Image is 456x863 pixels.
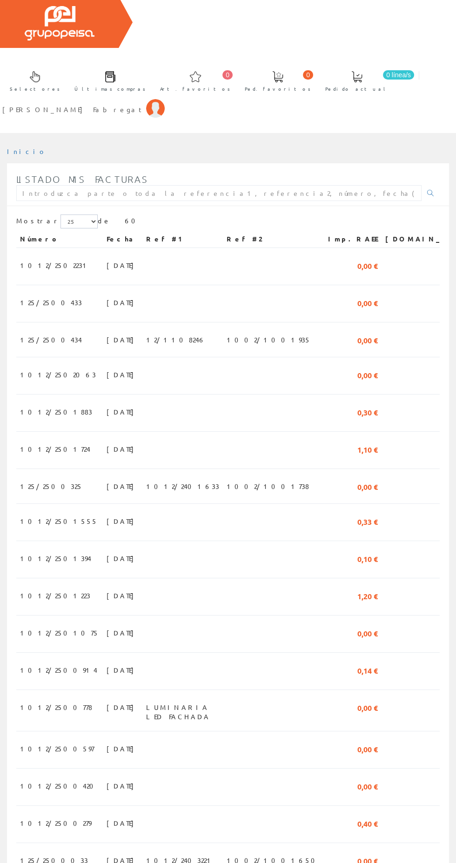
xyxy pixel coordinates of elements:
span: 0,00 € [357,332,378,348]
span: [DATE] [107,441,139,457]
span: [DATE] [107,294,139,310]
span: [DATE] [107,404,139,420]
span: 0,10 € [357,550,378,566]
span: Selectores [10,84,60,94]
span: [DATE] [107,778,139,794]
span: 1012/2500597 [20,741,94,756]
span: 0,00 € [357,257,378,273]
span: 125/2500434 [20,332,82,348]
span: 0,00 € [357,294,378,310]
span: 0 línea/s [383,70,414,80]
span: Listado mis facturas [16,174,148,185]
span: 0,14 € [357,662,378,678]
select: Mostrar [60,214,98,228]
span: 1012/2501075 [20,625,99,641]
span: 0,00 € [357,478,378,494]
a: Últimas compras [65,63,150,97]
span: 0,30 € [357,404,378,420]
th: Fecha [103,231,142,248]
span: Últimas compras [74,84,146,94]
span: [DATE] [107,550,139,566]
span: 12/1108246 [146,332,206,348]
span: LUMINARIA LED FACHADA [146,699,219,715]
span: [DATE] [107,332,139,348]
div: de 60 [16,214,440,231]
a: [PERSON_NAME] Fabregat [2,97,165,106]
span: 1,20 € [357,588,378,603]
span: 1012/2401633 [146,478,219,494]
span: 1012/2502231 [20,257,90,273]
span: 0,00 € [357,367,378,382]
th: Ref #1 [142,231,223,248]
span: 1012/2501223 [20,588,90,603]
th: Imp.RAEE [324,231,382,248]
span: 1012/2500778 [20,699,92,715]
span: 0,00 € [357,778,378,794]
span: 0,40 € [357,815,378,831]
th: Número [16,231,103,248]
span: 0,00 € [357,741,378,756]
span: [DATE] [107,588,139,603]
span: 1002/1001738 [227,478,309,494]
span: 1002/1001935 [227,332,311,348]
span: [DATE] [107,478,139,494]
span: [PERSON_NAME] Fabregat [2,105,141,114]
span: [DATE] [107,367,139,382]
span: 0,00 € [357,699,378,715]
span: 1012/2500914 [20,662,97,678]
span: Art. favoritos [160,84,230,94]
span: 1012/2501555 [20,513,98,529]
span: 0,33 € [357,513,378,529]
span: [DATE] [107,815,139,831]
span: 1012/2501394 [20,550,91,566]
span: 1,10 € [357,441,378,457]
span: 0,00 € [357,625,378,641]
input: Introduzca parte o toda la referencia1, referencia2, número, fecha(dd/mm/yy) o rango de fechas(dd... [16,185,422,201]
a: Inicio [7,147,47,155]
span: [DATE] [107,625,139,641]
a: Selectores [0,63,65,97]
span: 1012/2501724 [20,441,90,457]
span: 1012/2501883 [20,404,92,420]
span: Ped. favoritos [245,84,311,94]
span: [DATE] [107,513,139,529]
span: 1012/2500279 [20,815,91,831]
span: [DATE] [107,699,139,715]
span: [DATE] [107,662,139,678]
span: [DATE] [107,257,139,273]
span: 0 [222,70,233,80]
span: [DATE] [107,741,139,756]
span: Pedido actual [325,84,389,94]
img: Grupo Peisa [25,6,94,40]
th: Ref #2 [223,231,324,248]
span: 0 [303,70,313,80]
label: Mostrar [16,214,98,228]
span: 1012/2502063 [20,367,96,382]
span: 125/2500325 [20,478,83,494]
span: 125/2500433 [20,294,82,310]
span: 1012/2500420 [20,778,99,794]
